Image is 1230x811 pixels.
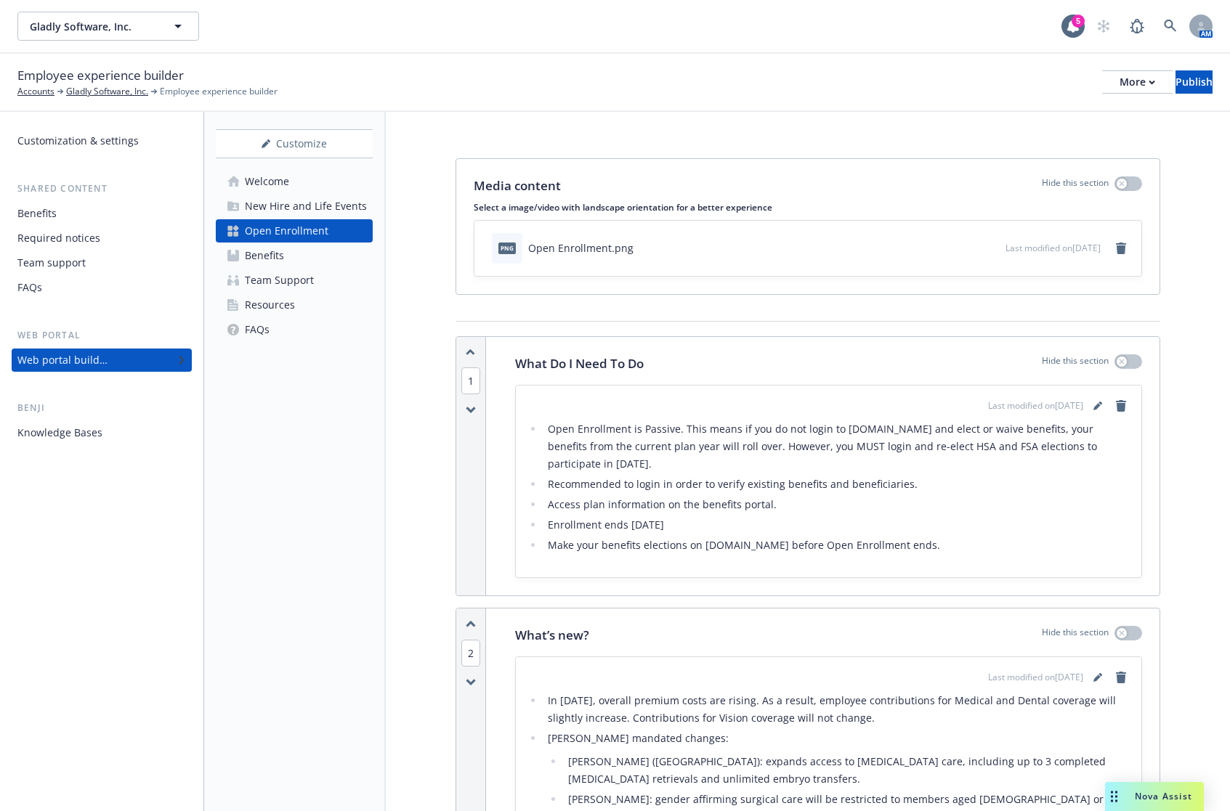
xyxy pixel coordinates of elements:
p: What Do I Need To Do [515,354,644,373]
a: Benefits [12,202,192,225]
a: Search [1156,12,1185,41]
div: Resources [245,293,295,317]
button: 1 [461,373,480,388]
p: What’s new? [515,626,589,645]
p: Select a image/video with landscape orientation for a better experience [474,201,1142,213]
a: Start snowing [1089,12,1118,41]
a: FAQs [12,276,192,299]
div: Required notices [17,227,100,250]
a: Web portal builder [12,349,192,372]
div: Benefits [245,244,284,267]
div: FAQs [245,318,270,341]
div: Customization & settings [17,129,139,152]
p: Hide this section [1042,354,1109,373]
div: FAQs [17,276,42,299]
a: Report a Bug [1122,12,1152,41]
button: download file [963,240,975,256]
button: 2 [461,645,480,661]
span: Last modified on [DATE] [988,671,1083,684]
a: remove [1112,397,1130,415]
span: 1 [461,367,480,394]
a: editPencil [1089,669,1106,686]
a: Team support [12,251,192,274]
a: Welcome [216,170,373,193]
a: Resources [216,293,373,317]
button: Gladly Software, Inc. [17,12,199,41]
div: Open Enrollment.png [528,240,634,256]
a: Open Enrollment [216,219,373,243]
div: Knowledge Bases [17,421,102,444]
div: Benefits [17,202,57,225]
span: Last modified on [DATE] [988,399,1083,412]
li: Open Enrollment is Passive. This means if you do not login to [DOMAIN_NAME] and elect or waive be... [543,420,1130,473]
span: png [498,243,516,253]
a: Required notices [12,227,192,250]
a: remove [1112,669,1130,686]
div: Drag to move [1105,782,1123,811]
div: Benji [12,401,192,415]
button: Nova Assist [1105,782,1204,811]
div: Customize [216,130,373,158]
div: Web portal builder [17,349,108,372]
p: Media content [474,176,561,195]
a: Knowledge Bases [12,421,192,444]
div: Web portal [12,328,192,343]
button: preview file [987,240,1000,256]
li: In [DATE], overall premium costs are rising. As a result, employee contributions for Medical and ... [543,692,1130,727]
a: Team Support [216,269,373,292]
p: Hide this section [1042,176,1109,195]
p: Hide this section [1042,626,1109,645]
li: Recommended to login in order to verify existing benefits and beneficiaries. [543,476,1130,493]
div: Publish [1176,71,1213,93]
a: Accounts [17,85,54,98]
span: Employee experience builder [160,85,278,98]
span: Nova Assist [1135,790,1192,802]
span: Employee experience builder [17,66,184,85]
li: Make your benefits elections on [DOMAIN_NAME] before Open Enrollment ends. [543,537,1130,554]
button: More [1102,70,1173,94]
a: remove [1112,240,1130,257]
div: Shared content [12,182,192,196]
div: Team Support [245,269,314,292]
span: 2 [461,640,480,667]
button: Customize [216,129,373,158]
a: editPencil [1089,397,1106,415]
a: FAQs [216,318,373,341]
li: Enrollment ends [DATE] [543,516,1130,534]
a: Customization & settings [12,129,192,152]
div: Welcome [245,170,289,193]
a: Benefits [216,244,373,267]
div: More [1120,71,1155,93]
span: Gladly Software, Inc. [30,19,155,34]
div: Team support [17,251,86,274]
a: Gladly Software, Inc. [66,85,148,98]
div: Open Enrollment [245,219,328,243]
li: Access plan information on the benefits portal. [543,496,1130,513]
li: [PERSON_NAME] ([GEOGRAPHIC_DATA]): expands access to [MEDICAL_DATA] care, including up to 3 compl... [564,753,1130,788]
a: New Hire and Life Events [216,195,373,218]
button: Publish [1176,70,1213,94]
span: Last modified on [DATE] [1006,242,1101,254]
div: New Hire and Life Events [245,195,367,218]
div: 5 [1072,15,1085,28]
